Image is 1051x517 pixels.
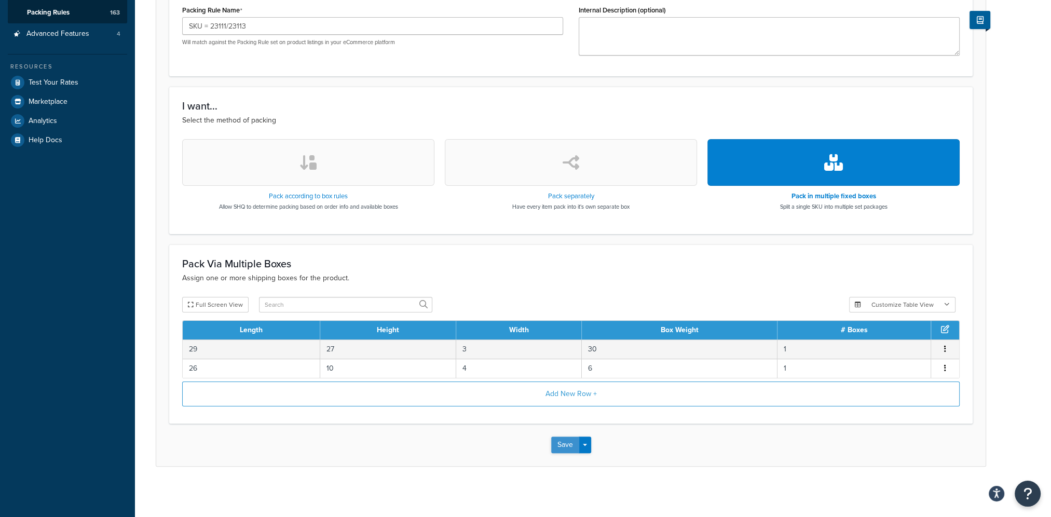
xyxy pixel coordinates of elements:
td: 30 [582,339,777,359]
a: Marketplace [8,92,127,111]
li: Packing Rules [8,3,127,22]
input: Search [259,297,432,312]
td: 4 [456,359,582,378]
button: Save [551,437,579,453]
th: Length [183,321,320,339]
span: Packing Rules [27,8,70,17]
td: 29 [183,339,320,359]
span: Advanced Features [26,30,89,38]
td: 27 [320,339,456,359]
h3: I want... [182,100,960,112]
span: Test Your Rates [29,78,78,87]
a: Analytics [8,112,127,130]
p: Have every item pack into it's own separate box [512,202,630,211]
button: Full Screen View [182,297,249,312]
th: Height [320,321,456,339]
a: Help Docs [8,131,127,149]
li: Advanced Features [8,24,127,44]
th: Box Weight [582,321,777,339]
span: 4 [117,30,120,38]
div: Resources [8,62,127,71]
p: Will match against the Packing Rule set on product listings in your eCommerce platform [182,38,563,46]
span: Marketplace [29,98,67,106]
h3: Pack according to box rules [219,193,398,200]
button: Add New Row + [182,382,960,406]
h3: Pack separately [512,193,630,200]
button: Customize Table View [849,297,956,312]
button: Show Help Docs [970,11,990,29]
a: Test Your Rates [8,73,127,92]
p: Select the method of packing [182,115,960,126]
a: Advanced Features4 [8,24,127,44]
td: 1 [777,339,931,359]
p: Split a single SKU into multiple set packages [780,202,888,211]
span: Help Docs [29,136,62,145]
td: 6 [582,359,777,378]
td: 1 [777,359,931,378]
a: Packing Rules163 [8,3,127,22]
label: Internal Description (optional) [579,6,666,14]
label: Packing Rule Name [182,6,242,15]
th: # Boxes [777,321,931,339]
p: Assign one or more shipping boxes for the product. [182,273,960,284]
td: 26 [183,359,320,378]
span: 163 [110,8,120,17]
h3: Pack in multiple fixed boxes [780,193,888,200]
p: Allow SHQ to determine packing based on order info and available boxes [219,202,398,211]
h3: Pack Via Multiple Boxes [182,258,960,269]
td: 3 [456,339,582,359]
th: Width [456,321,582,339]
span: Analytics [29,117,57,126]
button: Open Resource Center [1015,481,1041,507]
td: 10 [320,359,456,378]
